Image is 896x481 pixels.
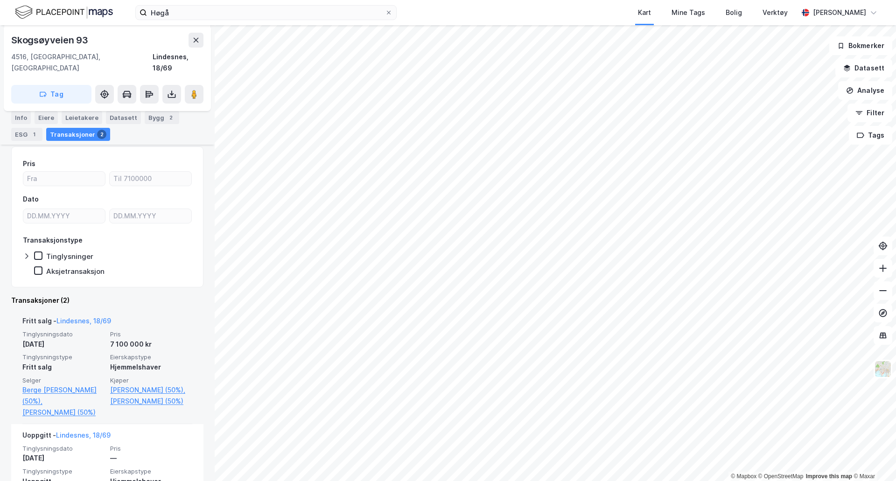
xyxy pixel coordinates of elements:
span: Pris [110,330,192,338]
input: Fra [23,172,105,186]
span: Tinglysningsdato [22,330,105,338]
div: 1 [29,130,39,139]
span: Eierskapstype [110,467,192,475]
a: Berge [PERSON_NAME] (50%), [22,384,105,407]
span: Kjøper [110,376,192,384]
span: Pris [110,445,192,453]
div: Lindesnes, 18/69 [153,51,203,74]
a: Mapbox [731,473,756,480]
div: Fritt salg [22,362,105,373]
button: Bokmerker [829,36,892,55]
span: Tinglysningstype [22,467,105,475]
span: Tinglysningstype [22,353,105,361]
div: Kart [638,7,651,18]
div: Aksjetransaksjon [46,267,105,276]
div: Dato [23,194,39,205]
div: Info [11,111,31,124]
div: Fritt salg - [22,315,111,330]
a: Lindesnes, 18/69 [56,431,111,439]
div: Tinglysninger [46,252,93,261]
div: Eiere [35,111,58,124]
img: Z [874,360,892,378]
button: Tag [11,85,91,104]
div: 4516, [GEOGRAPHIC_DATA], [GEOGRAPHIC_DATA] [11,51,153,74]
div: Transaksjonstype [23,235,83,246]
a: [PERSON_NAME] (50%) [22,407,105,418]
div: Leietakere [62,111,102,124]
iframe: Chat Widget [849,436,896,481]
div: ESG [11,128,42,141]
div: Uoppgitt - [22,430,111,445]
div: Verktøy [763,7,788,18]
a: OpenStreetMap [758,473,804,480]
span: Tinglysningsdato [22,445,105,453]
div: 7 100 000 kr [110,339,192,350]
div: [DATE] [22,339,105,350]
div: Transaksjoner (2) [11,295,203,306]
div: Bolig [726,7,742,18]
span: Selger [22,376,105,384]
a: Lindesnes, 18/69 [56,317,111,325]
div: [PERSON_NAME] [813,7,866,18]
span: Eierskapstype [110,353,192,361]
button: Analyse [838,81,892,100]
input: Til 7100000 [110,172,191,186]
div: Skogsøyveien 93 [11,33,90,48]
div: Pris [23,158,35,169]
div: [DATE] [22,453,105,464]
button: Datasett [835,59,892,77]
a: [PERSON_NAME] (50%), [110,384,192,396]
input: DD.MM.YYYY [23,209,105,223]
div: Datasett [106,111,141,124]
input: DD.MM.YYYY [110,209,191,223]
div: Transaksjoner [46,128,110,141]
div: Mine Tags [672,7,705,18]
div: 2 [166,113,175,122]
img: logo.f888ab2527a4732fd821a326f86c7f29.svg [15,4,113,21]
div: — [110,453,192,464]
a: [PERSON_NAME] (50%) [110,396,192,407]
a: Improve this map [806,473,852,480]
div: Kontrollprogram for chat [849,436,896,481]
div: Hjemmelshaver [110,362,192,373]
div: Bygg [145,111,179,124]
button: Tags [849,126,892,145]
div: 2 [97,130,106,139]
button: Filter [847,104,892,122]
input: Søk på adresse, matrikkel, gårdeiere, leietakere eller personer [147,6,385,20]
